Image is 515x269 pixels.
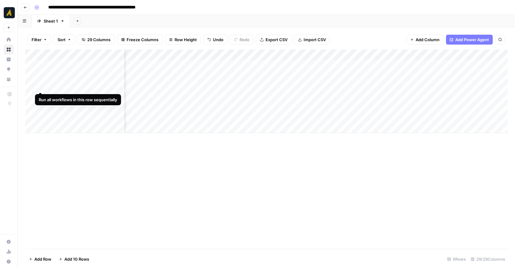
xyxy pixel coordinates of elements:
[39,97,117,103] div: Run all workflows in this row sequentially
[4,74,14,84] a: Your Data
[468,254,508,264] div: 29/29 Columns
[44,18,58,24] div: Sheet 1
[165,35,201,45] button: Row Height
[4,237,14,247] a: Settings
[25,254,55,264] button: Add Row
[4,35,14,45] a: Home
[54,35,75,45] button: Sort
[4,45,14,54] a: Browse
[32,15,70,27] a: Sheet 1
[445,254,468,264] div: 6 Rows
[240,37,249,43] span: Redo
[4,64,14,74] a: Opportunities
[446,35,493,45] button: Add Power Agent
[175,37,197,43] span: Row Height
[230,35,253,45] button: Redo
[294,35,330,45] button: Import CSV
[58,37,66,43] span: Sort
[455,37,489,43] span: Add Power Agent
[4,7,15,18] img: Marketers in Demand Logo
[256,35,292,45] button: Export CSV
[4,257,14,267] button: Help + Support
[4,5,14,20] button: Workspace: Marketers in Demand
[266,37,288,43] span: Export CSV
[34,256,51,262] span: Add Row
[117,35,162,45] button: Freeze Columns
[4,247,14,257] a: Usage
[213,37,223,43] span: Undo
[406,35,444,45] button: Add Column
[203,35,227,45] button: Undo
[28,35,51,45] button: Filter
[416,37,439,43] span: Add Column
[55,254,93,264] button: Add 10 Rows
[304,37,326,43] span: Import CSV
[4,54,14,64] a: Insights
[32,37,41,43] span: Filter
[64,256,89,262] span: Add 10 Rows
[127,37,158,43] span: Freeze Columns
[78,35,115,45] button: 29 Columns
[87,37,110,43] span: 29 Columns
